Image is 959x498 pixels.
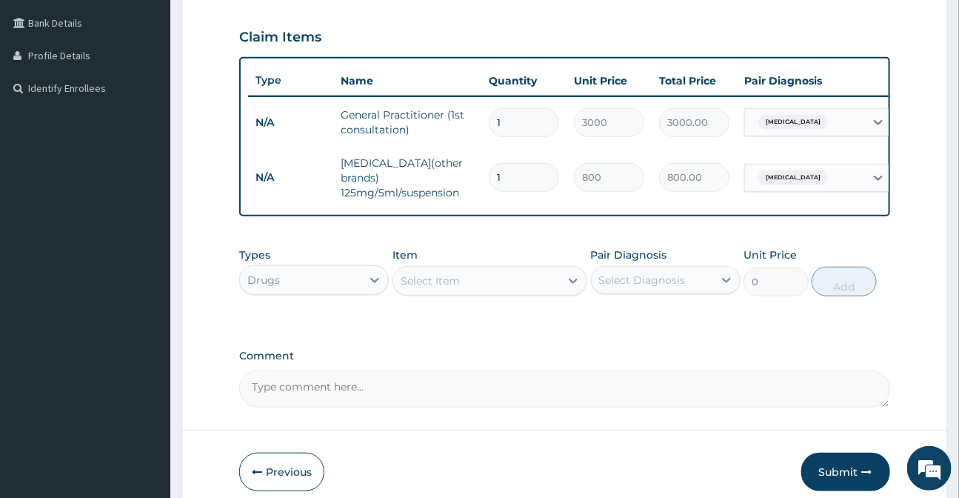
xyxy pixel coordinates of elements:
[243,7,278,43] div: Minimize live chat window
[599,273,686,288] div: Select Diagnosis
[652,66,737,96] th: Total Price
[591,248,667,262] label: Pair Diagnosis
[239,453,324,491] button: Previous
[248,67,333,94] th: Type
[333,148,481,207] td: [MEDICAL_DATA](other brands) 125mg/5ml/suspension
[801,453,890,491] button: Submit
[247,273,280,288] div: Drugs
[481,66,567,96] th: Quantity
[248,164,333,191] td: N/A
[812,267,877,296] button: Add
[239,249,270,262] label: Types
[333,66,481,96] th: Name
[744,248,797,262] label: Unit Price
[27,74,60,111] img: d_794563401_company_1708531726252_794563401
[333,100,481,145] td: General Practitioner (1st consultation)
[758,170,828,185] span: [MEDICAL_DATA]
[401,273,460,288] div: Select Item
[239,30,321,46] h3: Claim Items
[758,115,828,130] span: [MEDICAL_DATA]
[392,248,418,262] label: Item
[567,66,652,96] th: Unit Price
[737,66,900,96] th: Pair Diagnosis
[248,109,333,136] td: N/A
[77,83,249,102] div: Chat with us now
[7,336,282,388] textarea: Type your message and hit 'Enter'
[86,153,204,302] span: We're online!
[239,350,889,362] label: Comment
